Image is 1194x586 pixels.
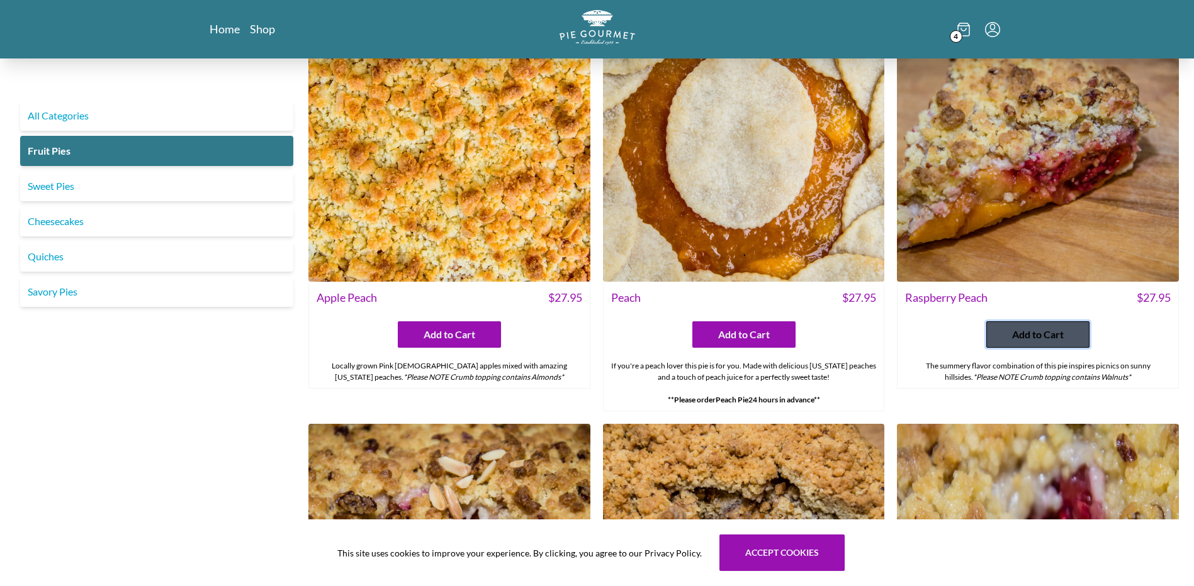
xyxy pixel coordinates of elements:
[424,327,475,342] span: Add to Cart
[985,22,1000,37] button: Menu
[716,395,748,404] strong: Peach Pie
[950,30,962,43] span: 4
[210,21,240,36] a: Home
[611,289,641,306] span: Peach
[20,171,293,201] a: Sweet Pies
[337,546,702,560] span: This site uses cookies to improve your experience. By clicking, you agree to our Privacy Policy.
[20,101,293,131] a: All Categories
[309,355,590,388] div: Locally grown Pink [DEMOGRAPHIC_DATA] apples mixed with amazing [US_STATE] peaches.
[1012,327,1064,342] span: Add to Cart
[898,355,1178,388] div: The summery flavor combination of this pie inspires picnics on sunny hillsides.
[1137,289,1171,306] span: $ 27.95
[668,395,820,404] strong: **Please order 24 hours in advance**
[692,321,796,348] button: Add to Cart
[317,289,377,306] span: Apple Peach
[20,206,293,236] a: Cheesecakes
[20,277,293,307] a: Savory Pies
[973,372,1131,382] em: *Please NOTE Crumb topping contains Walnuts*
[560,10,635,45] img: logo
[986,321,1090,348] button: Add to Cart
[20,241,293,272] a: Quiches
[560,10,635,48] a: Logo
[20,136,293,166] a: Fruit Pies
[548,289,582,306] span: $ 27.95
[842,289,876,306] span: $ 27.95
[403,372,564,382] em: *Please NOTE Crumb topping contains Almonds*
[719,534,845,571] button: Accept cookies
[398,321,501,348] button: Add to Cart
[718,327,770,342] span: Add to Cart
[250,21,275,36] a: Shop
[604,355,884,411] div: If you're a peach lover this pie is for you. Made with delicious [US_STATE] peaches and a touch o...
[905,289,988,306] span: Raspberry Peach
